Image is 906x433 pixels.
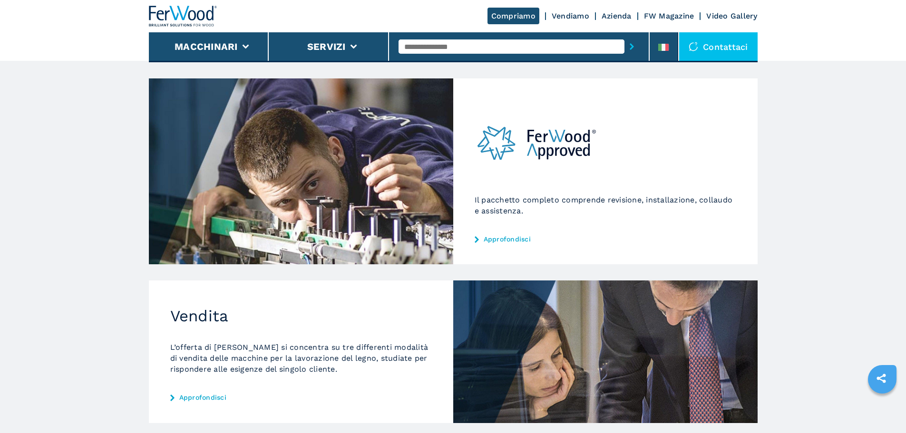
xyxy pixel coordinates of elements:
[170,342,432,375] p: L’offerta di [PERSON_NAME] si concentra su tre differenti modalità di vendita delle macchine per ...
[689,42,698,51] img: Contattaci
[706,11,757,20] a: Video Gallery
[307,41,346,52] button: Servizi
[552,11,589,20] a: Vendiamo
[624,36,639,58] button: submit-button
[453,280,758,423] img: Vendita
[869,366,893,390] a: sharethis
[866,390,899,426] iframe: Chat
[475,235,736,243] a: Approfondisci
[149,6,217,27] img: Ferwood
[679,32,758,61] div: Contattaci
[475,194,736,216] p: Il pacchetto completo comprende revisione, installazione, collaudo e assistenza.
[487,8,539,24] a: Compriamo
[644,11,694,20] a: FW Magazine
[170,394,432,401] a: Approfondisci
[170,307,432,326] h2: Vendita
[175,41,238,52] button: Macchinari
[602,11,632,20] a: Azienda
